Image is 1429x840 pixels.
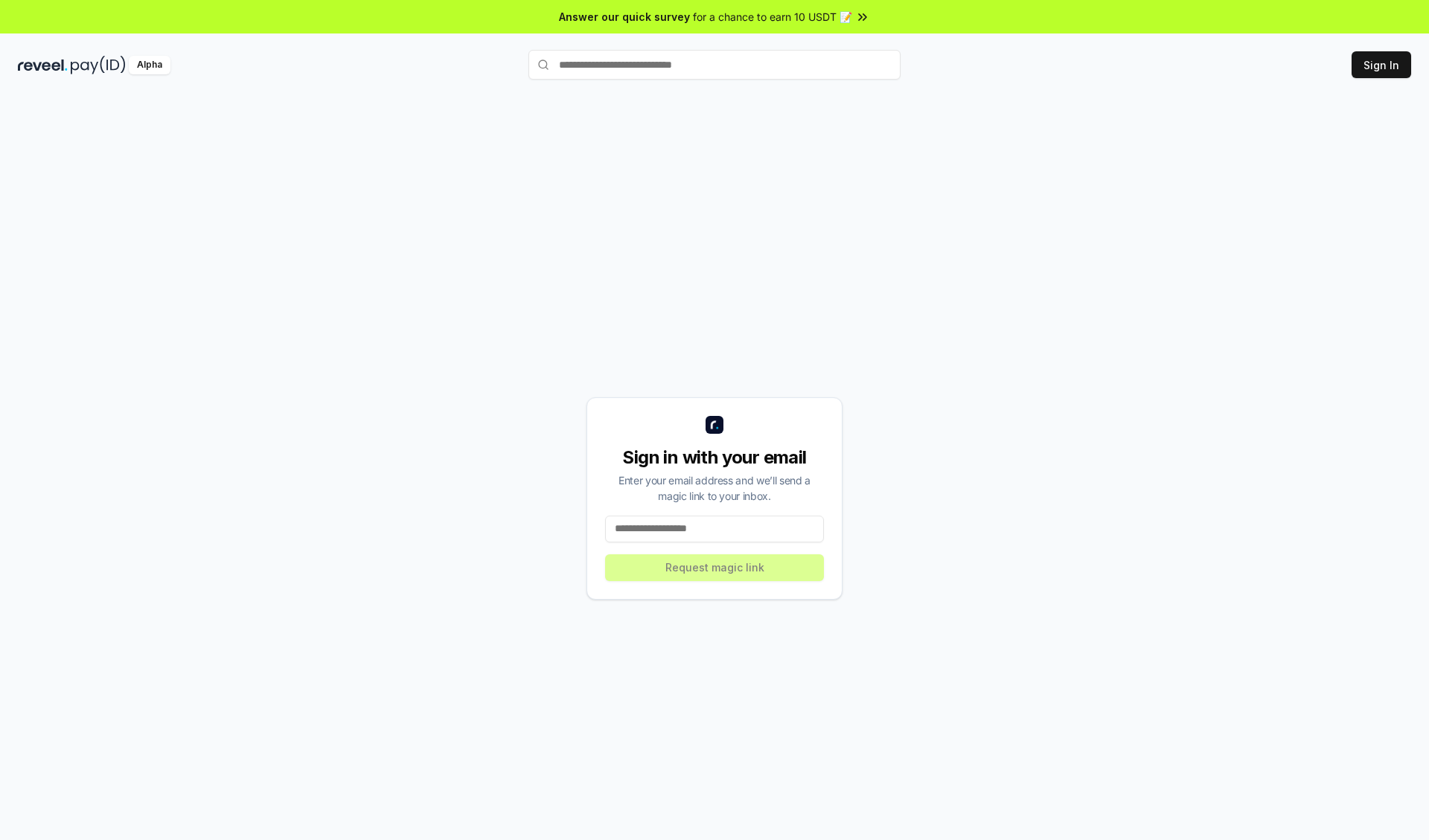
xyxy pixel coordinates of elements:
span: Answer our quick survey [559,9,690,25]
span: for a chance to earn 10 USDT 📝 [693,9,852,25]
img: pay_id [71,56,126,74]
img: reveel_dark [18,56,68,74]
div: Alpha [129,56,170,74]
img: logo_small [706,416,723,434]
div: Sign in with your email [605,446,824,469]
div: Enter your email address and we’ll send a magic link to your inbox. [605,472,824,504]
button: Sign In [1352,51,1411,78]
